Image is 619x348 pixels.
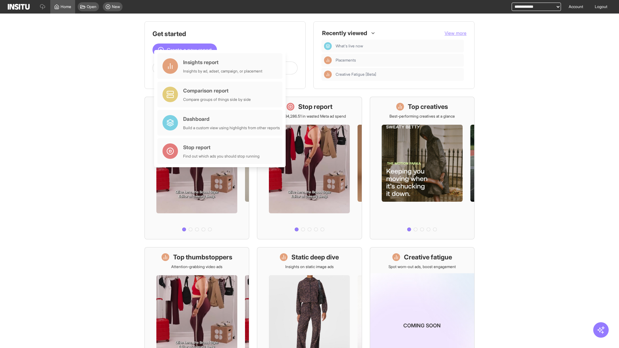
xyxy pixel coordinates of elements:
h1: Static deep dive [291,253,339,262]
p: Best-performing creatives at a glance [389,114,455,119]
div: Stop report [183,143,260,151]
span: Creative Fatigue [Beta] [336,72,376,77]
div: Build a custom view using highlights from other reports [183,125,280,130]
div: Insights report [183,58,262,66]
div: Dashboard [324,42,332,50]
a: Top creativesBest-performing creatives at a glance [370,97,475,239]
div: Insights [324,56,332,64]
span: Placements [336,58,461,63]
p: Save £34,286.51 in wasted Meta ad spend [273,114,346,119]
span: Placements [336,58,356,63]
a: Stop reportSave £34,286.51 in wasted Meta ad spend [257,97,362,239]
div: Insights [324,71,332,78]
div: Dashboard [183,115,280,123]
button: Create a new report [152,43,217,56]
span: Home [61,4,71,9]
div: Comparison report [183,87,251,94]
div: Find out which ads you should stop running [183,154,260,159]
div: Insights by ad, adset, campaign, or placement [183,69,262,74]
p: Attention-grabbing video ads [171,264,222,269]
span: Create a new report [167,46,212,54]
h1: Stop report [298,102,332,111]
h1: Top creatives [408,102,448,111]
img: Logo [8,4,30,10]
span: What's live now [336,43,363,49]
h1: Top thumbstoppers [173,253,232,262]
span: New [112,4,120,9]
span: What's live now [336,43,461,49]
div: Compare groups of things side by side [183,97,251,102]
a: What's live nowSee all active ads instantly [144,97,249,239]
button: View more [445,30,467,36]
h1: Get started [152,29,298,38]
span: Open [87,4,96,9]
p: Insights on static image ads [285,264,334,269]
span: Creative Fatigue [Beta] [336,72,461,77]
